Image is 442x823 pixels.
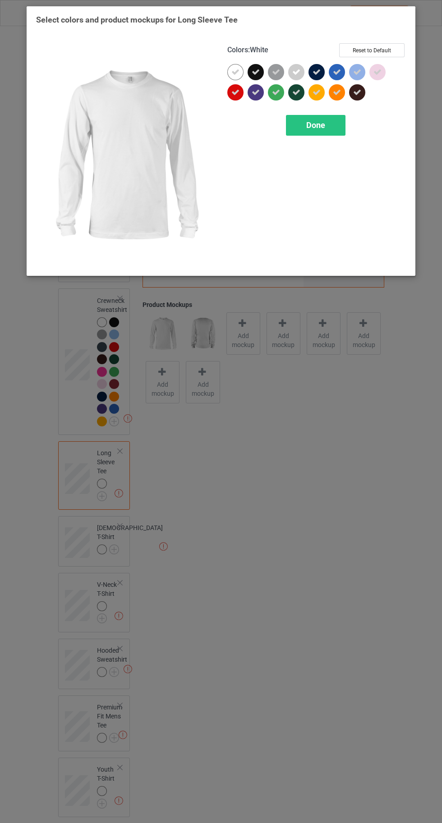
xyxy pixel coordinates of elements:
h4: : [227,46,268,55]
span: Select colors and product mockups for Long Sleeve Tee [36,15,238,24]
span: Colors [227,46,248,54]
span: Done [306,120,325,130]
img: regular.jpg [36,43,215,266]
span: White [250,46,268,54]
button: Reset to Default [339,43,405,57]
